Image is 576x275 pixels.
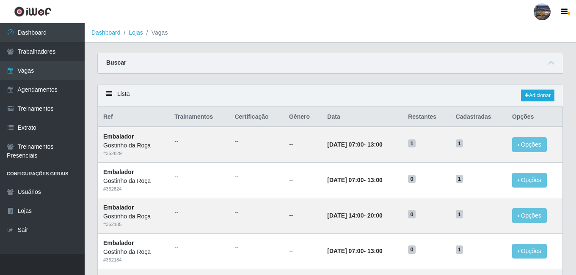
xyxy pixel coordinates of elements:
[327,212,382,219] strong: -
[284,127,322,162] td: --
[174,172,224,181] ul: --
[143,28,168,37] li: Vagas
[103,212,164,221] div: Gostinho da Roça
[284,233,322,269] td: --
[284,198,322,233] td: --
[234,208,279,217] ul: --
[98,84,563,107] div: Lista
[327,141,382,148] strong: -
[507,107,562,127] th: Opções
[456,139,463,148] span: 1
[174,243,224,252] ul: --
[367,177,383,183] time: 13:00
[129,29,143,36] a: Lojas
[14,6,52,17] img: CoreUI Logo
[103,177,164,185] div: Gostinho da Roça
[408,210,416,218] span: 0
[322,107,403,127] th: Data
[103,221,164,228] div: # 352185
[103,169,134,175] strong: Embalador
[103,204,134,211] strong: Embalador
[456,245,463,254] span: 1
[327,177,382,183] strong: -
[103,256,164,264] div: # 352184
[512,173,547,188] button: Opções
[327,248,364,254] time: [DATE] 07:00
[512,137,547,152] button: Opções
[229,107,284,127] th: Certificação
[512,208,547,223] button: Opções
[408,245,416,254] span: 0
[103,133,134,140] strong: Embalador
[103,248,164,256] div: Gostinho da Roça
[327,212,364,219] time: [DATE] 14:00
[103,141,164,150] div: Gostinho da Roça
[327,177,364,183] time: [DATE] 07:00
[169,107,229,127] th: Trainamentos
[174,208,224,217] ul: --
[367,248,383,254] time: 13:00
[234,137,279,146] ul: --
[234,243,279,252] ul: --
[174,137,224,146] ul: --
[367,141,383,148] time: 13:00
[103,150,164,157] div: # 352829
[456,210,463,218] span: 1
[521,90,554,101] a: Adicionar
[403,107,450,127] th: Restantes
[408,139,416,148] span: 1
[85,23,576,43] nav: breadcrumb
[103,240,134,246] strong: Embalador
[512,244,547,259] button: Opções
[367,212,383,219] time: 20:00
[103,185,164,193] div: # 352824
[106,59,126,66] strong: Buscar
[234,172,279,181] ul: --
[408,175,416,183] span: 0
[98,107,170,127] th: Ref
[284,107,322,127] th: Gênero
[451,107,507,127] th: Cadastradas
[284,163,322,198] td: --
[91,29,121,36] a: Dashboard
[327,141,364,148] time: [DATE] 07:00
[456,175,463,183] span: 1
[327,248,382,254] strong: -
